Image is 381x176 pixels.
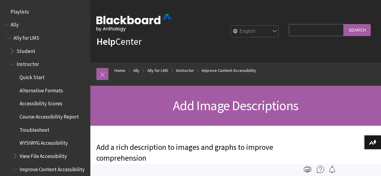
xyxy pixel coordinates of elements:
nav: Book outline for Playlists [4,7,87,17]
span: View File Accessibility [20,151,67,159]
a: Improve Content Accessibility [202,67,256,74]
span: Alternative Formats [20,85,63,94]
span: Improve Content Accessibility [20,164,85,172]
span: Quick Start [20,72,45,80]
a: HelpCenter [96,36,142,48]
span: Accessibility Scores [20,99,62,107]
a: Ally for LMS [147,67,168,74]
img: More help [317,166,324,173]
a: Home [114,67,125,74]
span: Ally [11,20,19,28]
span: Add Image Descriptions [173,97,298,114]
span: Troubleshoot [20,125,49,133]
img: Print [304,166,311,173]
span: Playlists [11,7,29,15]
a: Instructor [176,67,194,74]
span: Ally for LMS [14,33,39,41]
span: Instructor [17,59,39,67]
img: Follow this page [329,166,336,173]
select: Site Language Selector [231,26,279,38]
strong: Help [96,36,115,48]
a: Ally [133,67,139,74]
span: Student [17,46,35,54]
span: WYSIWYG Accessibility [20,138,68,146]
img: Blackboard by Anthology [96,14,172,32]
span: Course Accessibility Report [20,112,79,120]
input: Search [344,24,371,36]
p: Add a rich description to images and graphs to improve comprehension [96,142,286,164]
